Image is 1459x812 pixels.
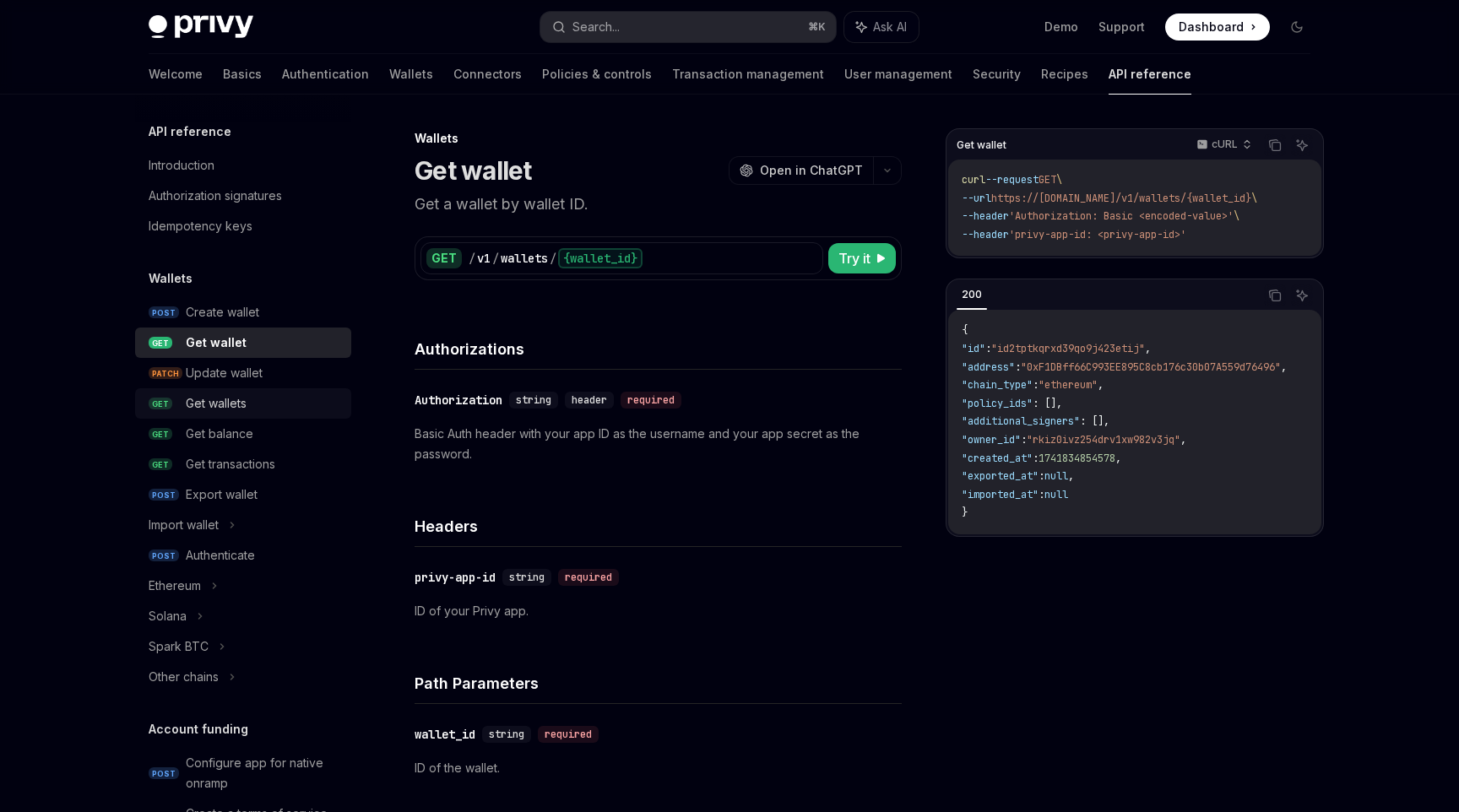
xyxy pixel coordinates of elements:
[389,54,433,95] a: Wallets
[149,186,282,206] div: Authorization signatures
[962,342,985,355] span: "id"
[962,209,1009,223] span: --header
[962,173,985,187] span: curl
[1251,192,1257,205] span: \
[1264,284,1286,306] button: Copy the contents from the code block
[957,138,1006,152] span: Get wallet
[1098,19,1145,35] a: Support
[149,576,201,596] div: Ethereum
[149,458,172,471] span: GET
[1039,469,1044,483] span: :
[1115,452,1121,465] span: ,
[453,54,522,95] a: Connectors
[135,211,351,241] a: Idempotency keys
[149,367,182,380] span: PATCH
[415,338,902,360] h4: Authorizations
[135,297,351,328] a: POSTCreate wallet
[962,360,1015,374] span: "address"
[1033,378,1039,392] span: :
[477,250,491,267] div: v1
[149,15,253,39] img: dark logo
[186,363,263,383] div: Update wallet
[1044,469,1068,483] span: null
[1212,138,1238,151] p: cURL
[962,323,968,337] span: {
[415,758,902,778] p: ID of the wallet.
[962,433,1021,447] span: "owner_id"
[1080,414,1109,428] span: : [],
[991,192,1251,205] span: https://[DOMAIN_NAME]/v1/wallets/{wallet_id}
[149,515,219,535] div: Import wallet
[828,243,896,273] button: Try it
[149,636,209,657] div: Spark BTC
[509,571,545,584] span: string
[135,479,351,510] a: POSTExport wallet
[149,398,172,410] span: GET
[1044,19,1078,35] a: Demo
[149,489,179,501] span: POST
[957,284,987,305] div: 200
[1291,284,1313,306] button: Ask AI
[558,569,619,586] div: required
[1109,54,1191,95] a: API reference
[149,719,248,739] h5: Account funding
[186,333,247,353] div: Get wallet
[962,192,991,205] span: --url
[572,17,620,37] div: Search...
[962,228,1009,241] span: --header
[516,393,551,407] span: string
[489,728,524,741] span: string
[469,250,475,267] div: /
[1039,488,1044,501] span: :
[558,248,643,268] div: {wallet_id}
[149,606,187,626] div: Solana
[1056,173,1062,187] span: \
[186,424,253,444] div: Get balance
[1033,452,1039,465] span: :
[149,549,179,562] span: POST
[149,667,219,687] div: Other chains
[550,250,556,267] div: /
[1283,14,1310,41] button: Toggle dark mode
[135,328,351,358] a: GETGet wallet
[1165,14,1270,41] a: Dashboard
[415,424,902,464] p: Basic Auth header with your app ID as the username and your app secret as the password.
[1039,378,1098,392] span: "ethereum"
[149,767,179,780] span: POST
[1145,342,1151,355] span: ,
[149,155,214,176] div: Introduction
[838,248,871,268] span: Try it
[186,753,341,793] div: Configure app for native onramp
[962,469,1039,483] span: "exported_at"
[985,173,1039,187] span: --request
[415,601,902,621] p: ID of your Privy app.
[760,162,863,179] span: Open in ChatGPT
[415,672,902,695] h4: Path Parameters
[415,392,502,409] div: Authorization
[962,452,1033,465] span: "created_at"
[149,216,252,236] div: Idempotency keys
[135,449,351,479] a: GETGet transactions
[135,419,351,449] a: GETGet balance
[1180,433,1186,447] span: ,
[426,248,462,268] div: GET
[186,545,255,566] div: Authenticate
[1234,209,1239,223] span: \
[1021,360,1281,374] span: "0xF1DBff66C993EE895C8cb176c30b07A559d76496"
[808,20,826,34] span: ⌘ K
[415,569,496,586] div: privy-app-id
[282,54,369,95] a: Authentication
[135,748,351,798] a: POSTConfigure app for native onramp
[1039,173,1056,187] span: GET
[729,156,873,185] button: Open in ChatGPT
[135,150,351,181] a: Introduction
[149,122,231,142] h5: API reference
[186,393,247,414] div: Get wallets
[844,12,919,42] button: Ask AI
[149,54,203,95] a: Welcome
[962,488,1039,501] span: "imported_at"
[621,392,681,409] div: required
[985,342,991,355] span: :
[135,388,351,419] a: GETGet wallets
[1033,397,1062,410] span: : [],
